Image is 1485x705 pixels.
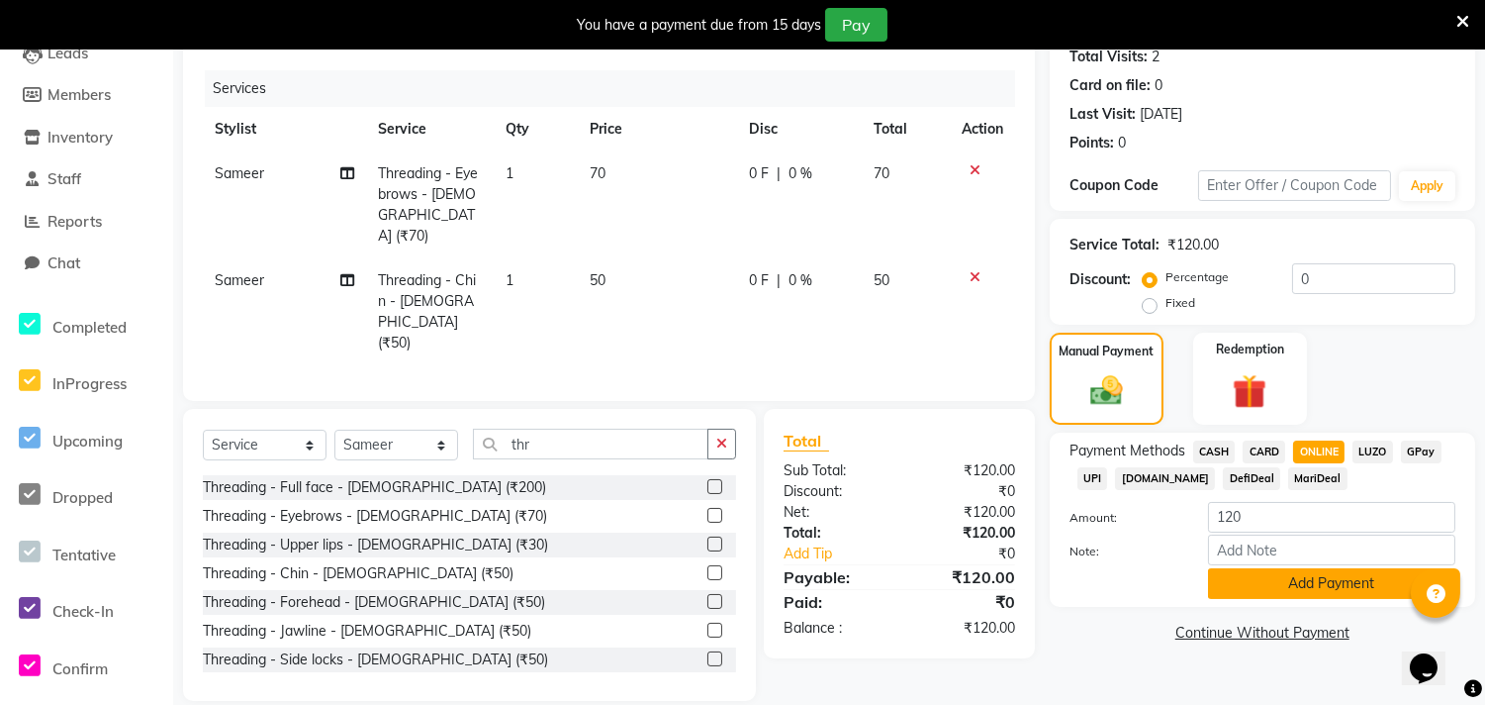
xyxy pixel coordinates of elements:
[1165,268,1229,286] label: Percentage
[366,107,494,151] th: Service
[769,481,899,502] div: Discount:
[769,618,899,639] div: Balance :
[203,621,531,642] div: Threading - Jawline - [DEMOGRAPHIC_DATA] (₹50)
[506,271,513,289] span: 1
[1055,543,1193,560] label: Note:
[203,650,548,670] div: Threading - Side locks - [DEMOGRAPHIC_DATA] (₹50)
[1401,441,1441,463] span: GPay
[874,271,889,289] span: 50
[769,523,899,544] div: Total:
[1069,75,1151,96] div: Card on file:
[950,107,1015,151] th: Action
[5,127,168,150] a: Inventory
[5,43,168,65] a: Leads
[494,107,579,151] th: Qty
[47,169,81,188] span: Staff
[1293,441,1345,463] span: ONLINE
[1055,509,1193,527] label: Amount:
[789,270,812,291] span: 0 %
[749,163,769,184] span: 0 F
[1288,467,1347,490] span: MariDeal
[899,523,1030,544] div: ₹120.00
[473,429,708,459] input: Search or Scan
[769,565,899,589] div: Payable:
[5,252,168,275] a: Chat
[1402,626,1465,685] iframe: chat widget
[1118,133,1126,153] div: 0
[899,502,1030,523] div: ₹120.00
[1140,104,1182,125] div: [DATE]
[215,271,264,289] span: Sameer
[5,211,168,234] a: Reports
[1208,535,1455,565] input: Add Note
[899,590,1030,614] div: ₹0
[52,488,113,507] span: Dropped
[203,592,545,613] div: Threading - Forehead - [DEMOGRAPHIC_DATA] (₹50)
[52,546,116,564] span: Tentative
[1069,235,1160,255] div: Service Total:
[591,164,606,182] span: 70
[47,212,102,231] span: Reports
[378,271,476,352] span: Threading - Chin - [DEMOGRAPHIC_DATA] (₹50)
[203,107,366,151] th: Stylist
[1208,502,1455,533] input: Amount
[1054,623,1471,644] a: Continue Without Payment
[769,502,899,523] div: Net:
[737,107,862,151] th: Disc
[5,168,168,191] a: Staff
[899,565,1030,589] div: ₹120.00
[506,164,513,182] span: 1
[1069,175,1198,196] div: Coupon Code
[577,15,821,36] div: You have a payment due from 15 days
[47,128,113,147] span: Inventory
[862,107,949,151] th: Total
[1152,47,1160,67] div: 2
[1223,467,1280,490] span: DefiDeal
[47,253,80,272] span: Chat
[825,8,887,42] button: Pay
[203,477,546,498] div: Threading - Full face - [DEMOGRAPHIC_DATA] (₹200)
[47,85,111,104] span: Members
[52,659,108,678] span: Confirm
[1208,568,1455,599] button: Add Payment
[378,164,478,245] span: Threading - Eyebrows - [DEMOGRAPHIC_DATA] (₹70)
[52,374,127,393] span: InProgress
[769,544,921,564] a: Add Tip
[1115,467,1215,490] span: [DOMAIN_NAME]
[1165,294,1195,312] label: Fixed
[1080,372,1133,410] img: _cash.svg
[1222,370,1277,413] img: _gift.svg
[1069,441,1185,461] span: Payment Methods
[579,107,737,151] th: Price
[52,432,123,451] span: Upcoming
[5,84,168,107] a: Members
[1198,170,1391,201] input: Enter Offer / Coupon Code
[1069,133,1114,153] div: Points:
[591,271,606,289] span: 50
[749,270,769,291] span: 0 F
[1167,235,1219,255] div: ₹120.00
[1193,441,1236,463] span: CASH
[203,506,547,527] div: Threading - Eyebrows - [DEMOGRAPHIC_DATA] (₹70)
[777,270,781,291] span: |
[1069,47,1148,67] div: Total Visits:
[203,563,513,584] div: Threading - Chin - [DEMOGRAPHIC_DATA] (₹50)
[215,164,264,182] span: Sameer
[899,618,1030,639] div: ₹120.00
[769,590,899,614] div: Paid:
[1399,171,1455,201] button: Apply
[784,431,829,452] span: Total
[1155,75,1162,96] div: 0
[769,460,899,481] div: Sub Total:
[874,164,889,182] span: 70
[1352,441,1393,463] span: LUZO
[52,318,127,337] span: Completed
[921,544,1030,564] div: ₹0
[1069,269,1131,290] div: Discount:
[47,44,88,62] span: Leads
[1243,441,1285,463] span: CARD
[1059,343,1154,360] label: Manual Payment
[205,70,1030,107] div: Services
[203,535,548,555] div: Threading - Upper lips - [DEMOGRAPHIC_DATA] (₹30)
[1216,341,1284,358] label: Redemption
